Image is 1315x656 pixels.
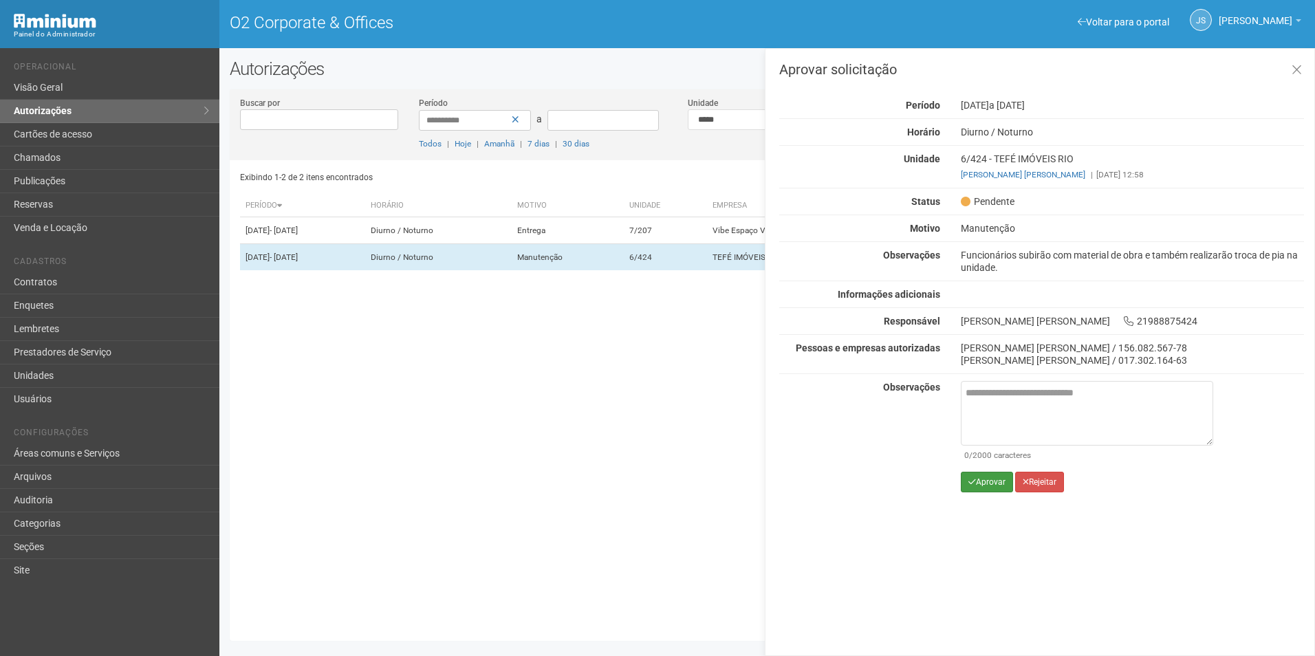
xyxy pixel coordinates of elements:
[270,226,298,235] span: - [DATE]
[14,14,96,28] img: Minium
[484,139,514,149] a: Amanhã
[961,472,1013,492] button: Aprovar
[14,28,209,41] div: Painel do Administrador
[365,195,512,217] th: Horário
[563,139,589,149] a: 30 dias
[270,252,298,262] span: - [DATE]
[512,244,624,271] td: Manutenção
[910,223,940,234] strong: Motivo
[950,249,1314,274] div: Funcionários subirão com material de obra e também realizarão troca de pia na unidade.
[520,139,522,149] span: |
[904,153,940,164] strong: Unidade
[779,63,1304,76] h3: Aprovar solicitação
[961,342,1304,354] div: [PERSON_NAME] [PERSON_NAME] / 156.082.567-78
[512,195,624,217] th: Motivo
[624,217,707,244] td: 7/207
[950,99,1314,111] div: [DATE]
[477,139,479,149] span: |
[838,289,940,300] strong: Informações adicionais
[240,167,763,188] div: Exibindo 1-2 de 2 itens encontrados
[707,217,961,244] td: Vibe Espaço Virtudes da Beleza.
[961,168,1304,181] div: [DATE] 12:58
[512,217,624,244] td: Entrega
[961,354,1304,367] div: [PERSON_NAME] [PERSON_NAME] / 017.302.164-63
[707,195,961,217] th: Empresa
[883,250,940,261] strong: Observações
[964,450,969,460] span: 0
[1219,17,1301,28] a: [PERSON_NAME]
[230,58,1305,79] h2: Autorizações
[950,222,1314,234] div: Manutenção
[1015,472,1064,492] button: Rejeitar
[365,217,512,244] td: Diurno / Noturno
[961,195,1014,208] span: Pendente
[907,127,940,138] strong: Horário
[536,113,542,124] span: a
[950,315,1314,327] div: [PERSON_NAME] [PERSON_NAME] 21988875424
[883,382,940,393] strong: Observações
[989,100,1025,111] span: a [DATE]
[419,97,448,109] label: Período
[1283,56,1311,85] a: Fechar
[707,244,961,271] td: TEFÉ IMÓVEIS RIO
[961,170,1085,179] a: [PERSON_NAME] [PERSON_NAME]
[624,244,707,271] td: 6/424
[884,316,940,327] strong: Responsável
[240,217,366,244] td: [DATE]
[950,126,1314,138] div: Diurno / Noturno
[240,195,366,217] th: Período
[1219,2,1292,26] span: Jeferson Souza
[240,97,280,109] label: Buscar por
[1190,9,1212,31] a: JS
[1091,170,1093,179] span: |
[240,244,366,271] td: [DATE]
[688,97,718,109] label: Unidade
[230,14,757,32] h1: O2 Corporate & Offices
[447,139,449,149] span: |
[1078,17,1169,28] a: Voltar para o portal
[365,244,512,271] td: Diurno / Noturno
[455,139,471,149] a: Hoje
[964,449,1210,461] div: /2000 caracteres
[555,139,557,149] span: |
[624,195,707,217] th: Unidade
[14,62,209,76] li: Operacional
[528,139,550,149] a: 7 dias
[906,100,940,111] strong: Período
[950,153,1314,181] div: 6/424 - TEFÉ IMÓVEIS RIO
[14,256,209,271] li: Cadastros
[419,139,442,149] a: Todos
[911,196,940,207] strong: Status
[14,428,209,442] li: Configurações
[796,342,940,353] strong: Pessoas e empresas autorizadas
